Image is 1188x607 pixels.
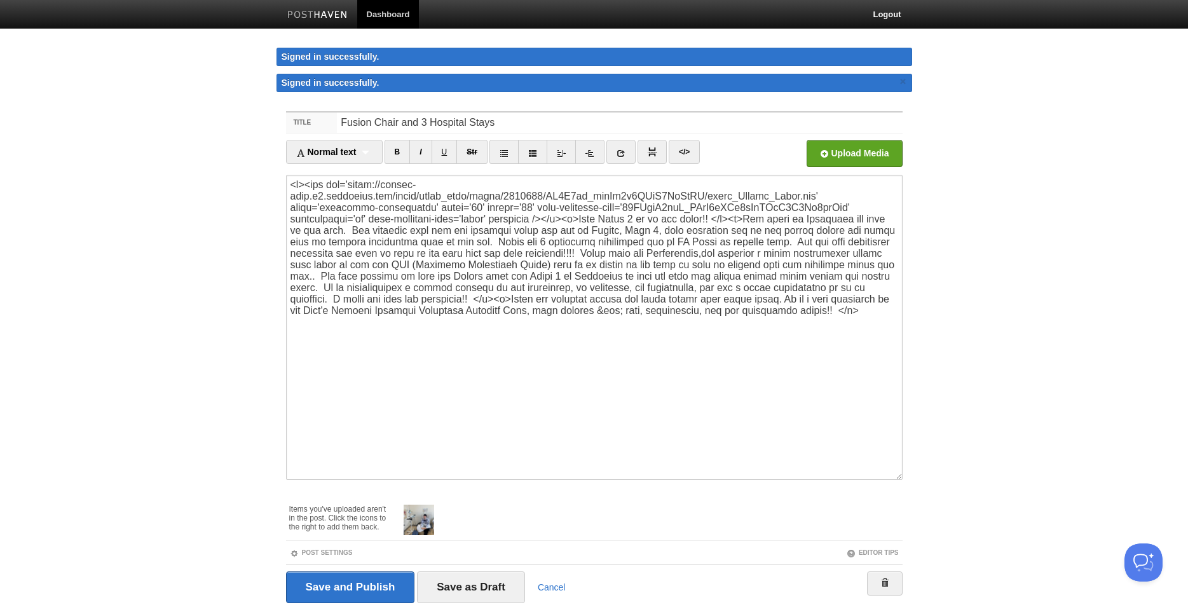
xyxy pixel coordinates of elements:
[432,140,458,164] a: CTRL+U
[898,74,909,90] a: ×
[547,140,576,164] a: Outdent
[1124,543,1163,582] iframe: Help Scout Beacon - Open
[385,140,411,164] a: CTRL+B
[286,175,903,480] textarea: <l><ips dol='sitam://consec-adip.e2.seddoeius.tem/incid/utlab_etdo/magna/2810688/AL4E7ad_minIm2v6...
[518,140,547,164] a: Ordered list
[606,140,636,164] a: Insert link
[409,140,432,164] a: CTRL+I
[286,113,338,133] label: Title
[847,549,899,556] a: Editor Tips
[282,78,379,88] span: Signed in successfully.
[648,147,657,156] img: pagebreak-icon.png
[575,140,604,164] a: Indent
[638,140,667,164] a: Insert Read More
[417,571,525,603] input: Save as Draft
[277,48,912,66] div: Signed in successfully.
[489,140,519,164] a: Unordered list
[538,582,566,592] a: Cancel
[404,505,434,535] img: thumb_Fusion_Chair.jpg
[290,549,353,556] a: Post Settings
[289,498,392,531] div: Items you've uploaded aren't in the post. Click the icons to the right to add them back.
[669,140,700,164] a: Edit HTML
[287,11,348,20] img: Posthaven-bar
[296,147,357,157] span: Normal text
[286,571,415,603] input: Save and Publish
[467,147,477,156] del: Str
